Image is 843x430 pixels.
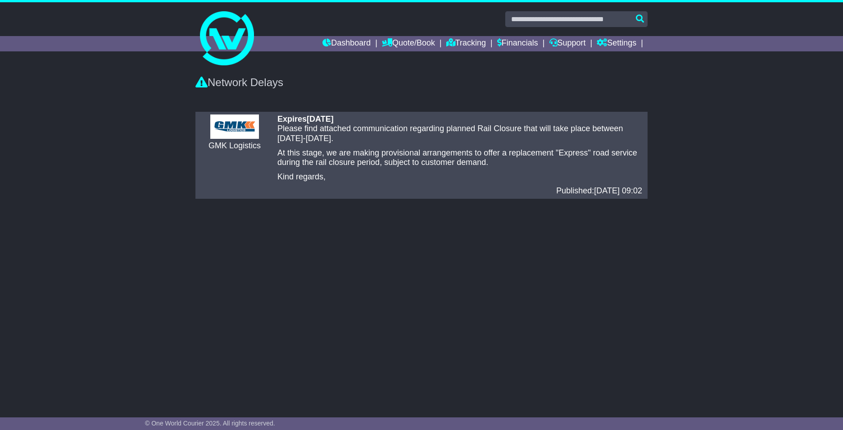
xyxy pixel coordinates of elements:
a: Quote/Book [382,36,435,51]
p: Please find attached communication regarding planned Rail Closure that will take place between [D... [277,124,642,143]
span: [DATE] 09:02 [594,186,642,195]
a: Settings [597,36,636,51]
div: Published: [277,186,642,196]
div: Expires [277,114,642,124]
span: [DATE] [307,114,334,124]
span: © One World Courier 2025. All rights reserved. [145,420,275,427]
p: At this stage, we are making provisional arrangements to offer a replacement "Express" road servi... [277,148,642,168]
a: Tracking [446,36,486,51]
img: CarrierLogo [210,114,259,139]
a: Financials [497,36,538,51]
div: Network Delays [195,76,648,89]
a: Dashboard [322,36,371,51]
p: Kind regards, [277,172,642,182]
a: Support [549,36,586,51]
div: GMK Logistics [201,141,268,151]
